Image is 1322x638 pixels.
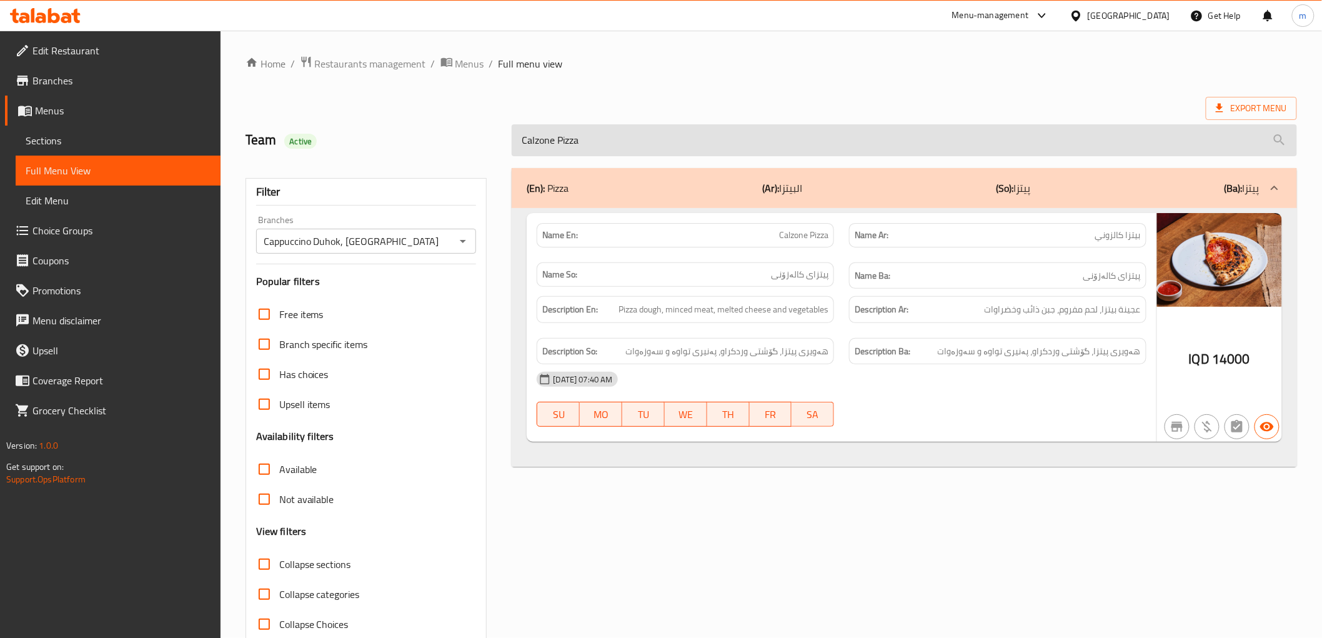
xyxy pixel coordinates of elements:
[32,253,211,268] span: Coupons
[5,216,221,246] a: Choice Groups
[512,208,1296,467] div: (En): Pizza(Ar):البيتزا(So):پیتزا(Ba):پیتزا
[279,617,349,632] span: Collapse Choices
[855,268,890,284] strong: Name Ba:
[1225,181,1260,196] p: پیتزا
[26,193,211,208] span: Edit Menu
[1189,347,1210,371] span: IQD
[792,402,834,427] button: SA
[512,124,1296,156] input: search
[32,343,211,358] span: Upsell
[32,73,211,88] span: Branches
[246,56,1297,72] nav: breadcrumb
[246,131,497,149] h2: Team
[996,179,1014,197] b: (So):
[527,181,569,196] p: Pizza
[1300,9,1307,22] span: m
[1255,414,1280,439] button: Available
[454,232,472,250] button: Open
[1206,97,1297,120] span: Export Menu
[855,229,888,242] strong: Name Ar:
[279,557,351,572] span: Collapse sections
[1212,347,1250,371] span: 14000
[542,268,577,281] strong: Name So:
[527,179,545,197] b: (En):
[256,524,307,539] h3: View filters
[256,274,477,289] h3: Popular filters
[455,56,484,71] span: Menus
[1225,179,1243,197] b: (Ba):
[512,168,1296,208] div: (En): Pizza(Ar):البيتزا(So):پیتزا(Ba):پیتزا
[6,437,37,454] span: Version:
[5,36,221,66] a: Edit Restaurant
[763,181,803,196] p: البيتزا
[542,229,578,242] strong: Name En:
[284,134,317,149] div: Active
[256,429,334,444] h3: Availability filters
[952,8,1029,23] div: Menu-management
[1083,268,1141,284] span: پیتزای کالەزۆنی
[279,307,324,322] span: Free items
[32,313,211,328] span: Menu disclaimer
[5,96,221,126] a: Menus
[5,336,221,366] a: Upsell
[300,56,426,72] a: Restaurants management
[279,492,334,507] span: Not available
[542,302,598,317] strong: Description En:
[256,179,477,206] div: Filter
[5,306,221,336] a: Menu disclaimer
[542,406,575,424] span: SU
[431,56,435,71] li: /
[279,587,360,602] span: Collapse categories
[938,344,1141,359] span: هەویری پیتزا، گۆشتی وردکراو، پەنیری تواوە و سەوزەوات
[627,406,660,424] span: TU
[1225,414,1250,439] button: Not has choices
[1216,101,1287,116] span: Export Menu
[499,56,563,71] span: Full menu view
[855,302,908,317] strong: Description Ar:
[755,406,787,424] span: FR
[622,402,665,427] button: TU
[279,337,368,352] span: Branch specific items
[32,43,211,58] span: Edit Restaurant
[16,126,221,156] a: Sections
[548,374,617,386] span: [DATE] 07:40 AM
[26,133,211,148] span: Sections
[985,302,1141,317] span: عجينة بيتزا، لحم مفروم، جبن ذائب وخضراوات
[625,344,828,359] span: هەویری پیتزا، گۆشتی وردکراو، پەنیری تواوە و سەوزەوات
[32,403,211,418] span: Grocery Checklist
[580,402,622,427] button: MO
[315,56,426,71] span: Restaurants management
[291,56,295,71] li: /
[707,402,750,427] button: TH
[712,406,745,424] span: TH
[779,229,828,242] span: Calzone Pizza
[771,268,828,281] span: پیتزای کالەزۆنی
[279,367,329,382] span: Has choices
[5,246,221,276] a: Coupons
[670,406,702,424] span: WE
[246,56,286,71] a: Home
[996,181,1031,196] p: پیتزا
[1095,229,1141,242] span: بيتزا كالزوني
[16,186,221,216] a: Edit Menu
[5,396,221,426] a: Grocery Checklist
[39,437,58,454] span: 1.0.0
[5,276,221,306] a: Promotions
[284,136,317,147] span: Active
[5,66,221,96] a: Branches
[16,156,221,186] a: Full Menu View
[537,402,580,427] button: SU
[1088,9,1170,22] div: [GEOGRAPHIC_DATA]
[26,163,211,178] span: Full Menu View
[1195,414,1220,439] button: Purchased item
[32,283,211,298] span: Promotions
[489,56,494,71] li: /
[1157,213,1282,307] img: Calzone_Pizza638936993375268243.jpg
[32,223,211,238] span: Choice Groups
[665,402,707,427] button: WE
[797,406,829,424] span: SA
[855,344,910,359] strong: Description Ba:
[6,471,86,487] a: Support.OpsPlatform
[279,462,317,477] span: Available
[1165,414,1190,439] button: Not branch specific item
